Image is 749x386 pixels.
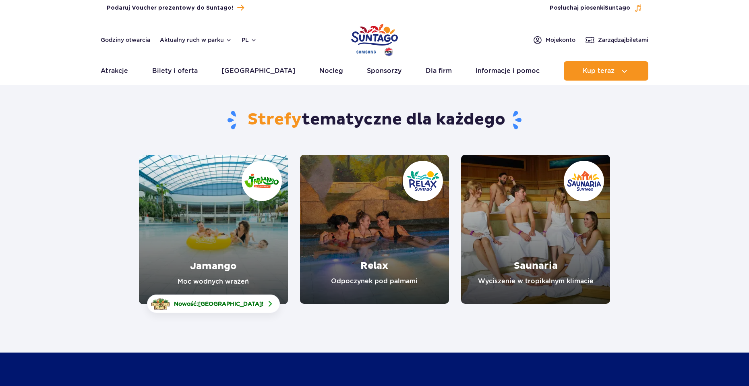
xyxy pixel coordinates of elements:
a: Mojekonto [533,35,575,45]
a: Park of Poland [351,20,398,57]
button: pl [242,36,257,44]
button: Kup teraz [564,61,648,81]
a: Godziny otwarcia [101,36,150,44]
span: [GEOGRAPHIC_DATA] [198,301,262,307]
span: Posłuchaj piosenki [550,4,630,12]
a: Podaruj Voucher prezentowy do Suntago! [107,2,244,13]
a: Nocleg [319,61,343,81]
span: Kup teraz [583,67,615,75]
a: Informacje i pomoc [476,61,540,81]
a: Saunaria [461,155,610,304]
span: Nowość: ! [174,300,263,308]
a: Sponsorzy [367,61,401,81]
a: Dla firm [426,61,452,81]
a: Bilety i oferta [152,61,198,81]
a: Jamango [139,155,288,304]
a: Zarządzajbiletami [585,35,648,45]
a: Relax [300,155,449,304]
span: Moje konto [546,36,575,44]
span: Zarządzaj biletami [598,36,648,44]
span: Suntago [605,5,630,11]
span: Strefy [248,110,302,130]
button: Posłuchaj piosenkiSuntago [550,4,642,12]
h1: tematyczne dla każdego [139,110,610,131]
a: Atrakcje [101,61,128,81]
span: Podaruj Voucher prezentowy do Suntago! [107,4,233,12]
button: Aktualny ruch w parku [160,37,232,43]
a: [GEOGRAPHIC_DATA] [221,61,295,81]
a: Nowość:[GEOGRAPHIC_DATA]! [147,295,280,313]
